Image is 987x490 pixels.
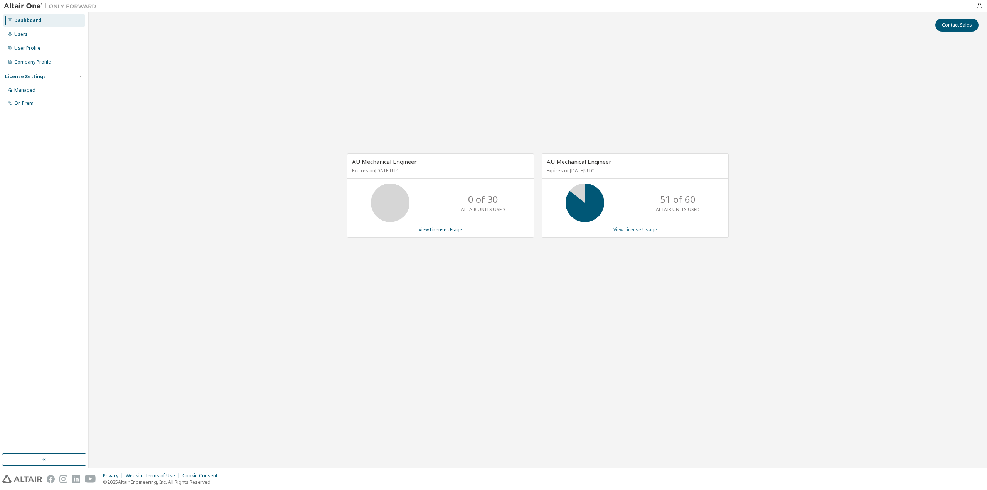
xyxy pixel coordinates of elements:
[547,158,611,165] span: AU Mechanical Engineer
[126,473,182,479] div: Website Terms of Use
[660,193,696,206] p: 51 of 60
[2,475,42,483] img: altair_logo.svg
[14,59,51,65] div: Company Profile
[352,167,527,174] p: Expires on [DATE] UTC
[103,479,222,485] p: © 2025 Altair Engineering, Inc. All Rights Reserved.
[461,206,505,213] p: ALTAIR UNITS USED
[14,100,34,106] div: On Prem
[14,31,28,37] div: Users
[182,473,222,479] div: Cookie Consent
[5,74,46,80] div: License Settings
[72,475,80,483] img: linkedin.svg
[47,475,55,483] img: facebook.svg
[59,475,67,483] img: instagram.svg
[4,2,100,10] img: Altair One
[14,87,35,93] div: Managed
[85,475,96,483] img: youtube.svg
[14,17,41,24] div: Dashboard
[352,158,417,165] span: AU Mechanical Engineer
[656,206,700,213] p: ALTAIR UNITS USED
[14,45,40,51] div: User Profile
[468,193,498,206] p: 0 of 30
[613,226,657,233] a: View License Usage
[547,167,722,174] p: Expires on [DATE] UTC
[935,19,979,32] button: Contact Sales
[103,473,126,479] div: Privacy
[419,226,462,233] a: View License Usage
